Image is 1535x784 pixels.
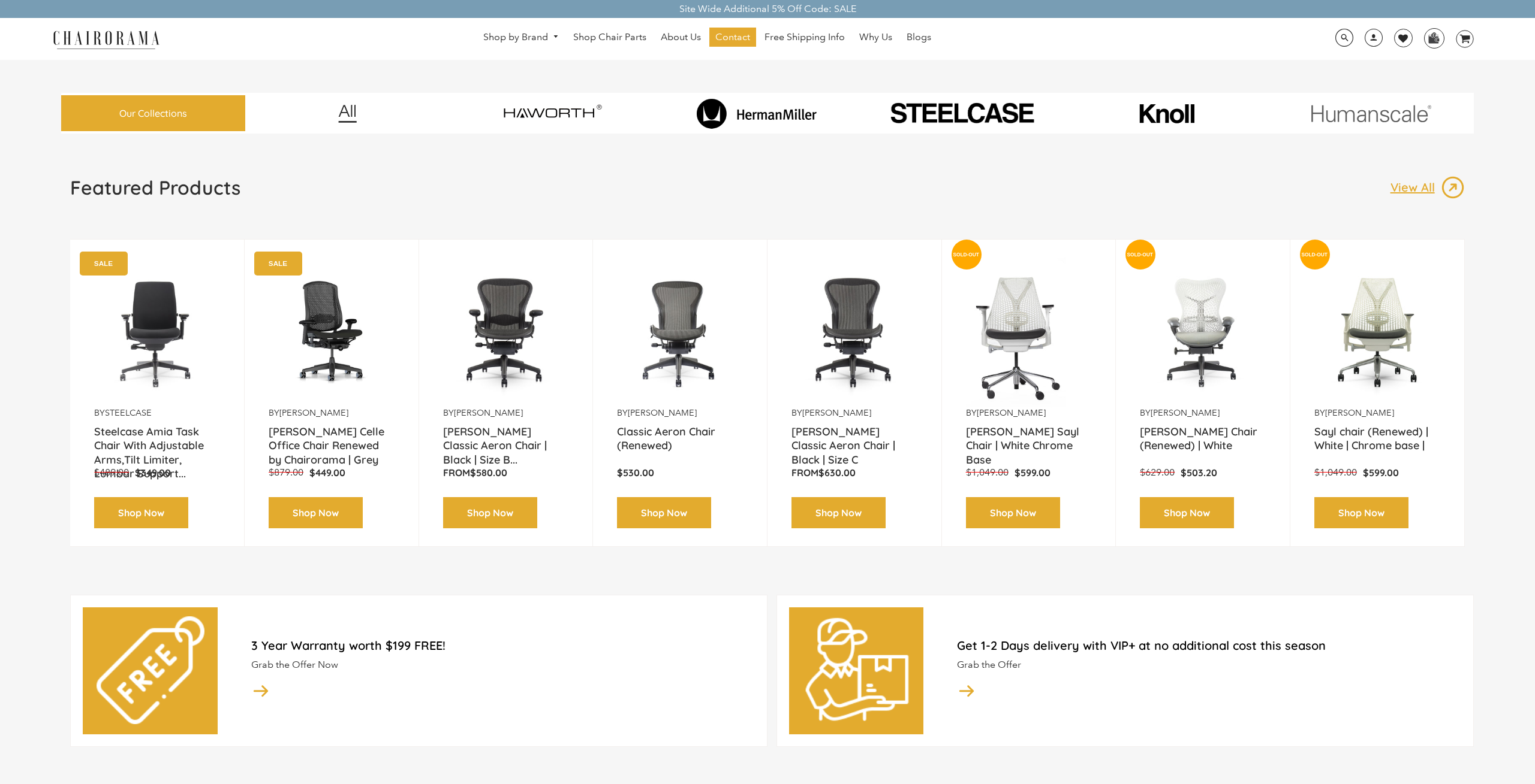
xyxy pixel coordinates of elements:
a: Shop Now [1140,497,1234,529]
img: free.png [97,616,204,724]
p: View All [1390,180,1441,195]
p: From [443,467,569,479]
p: by [269,407,395,419]
a: About Us [655,28,707,47]
a: [PERSON_NAME] [279,407,348,418]
span: $530.00 [617,467,654,479]
a: Blogs [901,28,937,47]
a: [PERSON_NAME] Classic Aeron Chair | Black | Size C [791,425,917,455]
img: Sayl chair (Renewed) | White | Chrome base | - chairorama [1314,258,1440,407]
a: Steelcase [105,407,152,418]
span: $449.00 [309,467,345,479]
a: Shop Now [617,497,711,529]
span: $1,049.00 [1314,467,1357,478]
a: Sayl chair (Renewed) | White | Chrome base | - chairorama Sayl chair (Renewed) | White | Chrome b... [1314,258,1440,407]
span: Blogs [907,31,931,44]
img: Amia Chair by chairorama.com [94,258,220,407]
text: SOLD-OUT [1127,252,1154,258]
p: From [791,467,917,479]
img: WhatsApp_Image_2024-07-12_at_16.23.01.webp [1425,29,1443,47]
a: Contact [709,28,756,47]
a: Herman Miller Classic Aeron Chair | Black | Size B (Renewed) - chairorama Herman Miller Classic A... [443,258,569,407]
p: by [443,407,569,419]
a: [PERSON_NAME] [454,407,523,418]
text: SALE [269,259,287,267]
a: Shop Chair Parts [567,28,652,47]
text: SOLD-OUT [953,252,979,258]
span: Shop Chair Parts [573,31,646,44]
span: $580.00 [470,467,507,479]
h2: 3 Year Warranty worth $199 FREE! [251,638,755,653]
p: by [617,407,743,419]
span: $879.00 [269,467,303,478]
p: Grab the Offer Now [251,659,755,671]
img: image_14.png [957,680,976,700]
a: Classic Aeron Chair (Renewed) - chairorama Classic Aeron Chair (Renewed) - chairorama [617,258,743,407]
span: $629.00 [1140,467,1175,478]
a: Free Shipping Info [759,28,851,47]
h2: Get 1-2 Days delivery with VIP+ at no additional cost this season [957,638,1461,653]
p: by [1314,407,1440,419]
a: Shop Now [443,497,537,529]
a: [PERSON_NAME] Sayl Chair | White Chrome Base [966,425,1092,455]
text: SALE [94,259,113,267]
img: image_11.png [1287,104,1455,122]
img: PHOTO-2024-07-09-00-53-10-removebg-preview.png [863,99,1061,127]
img: image_10_1.png [1112,102,1221,125]
a: [PERSON_NAME] [1325,407,1394,418]
img: Herman Miller Classic Aeron Chair | Black | Size C - chairorama [791,258,917,407]
a: [PERSON_NAME] [628,407,697,418]
a: Mirra Chair (Renewed) | White - chairorama Mirra Chair (Renewed) | White - chairorama [1140,258,1266,407]
p: by [1140,407,1266,419]
a: Sayl chair (Renewed) | White | Chrome base | [1314,425,1440,455]
img: delivery-man.png [802,616,910,724]
a: View All [1390,175,1465,199]
a: Herman Miller Classic Aeron Chair | Black | Size C - chairorama Herman Miller Classic Aeron Chair... [791,258,917,407]
img: Herman Miller Sayl Chair | White Chrome Base - chairorama [966,258,1066,407]
img: Mirra Chair (Renewed) | White - chairorama [1140,258,1266,407]
span: $503.20 [1181,467,1217,479]
img: Herman Miller Celle Office Chair Renewed by Chairorama | Grey - chairorama [269,258,395,407]
img: image_13.png [1441,175,1465,199]
a: [PERSON_NAME] [802,407,871,418]
a: Featured Products [70,175,240,209]
a: Our Collections [61,95,245,132]
a: Herman Miller Sayl Chair | White Chrome Base - chairorama Herman Miller Sayl Chair | White Chrome... [966,258,1092,407]
a: Why Us [853,28,898,47]
img: image_12.png [314,104,381,123]
a: Shop Now [791,497,886,529]
text: SOLD-OUT [1301,252,1328,258]
span: Contact [715,31,750,44]
a: Herman Miller Celle Office Chair Renewed by Chairorama | Grey - chairorama Herman Miller Celle Of... [269,258,395,407]
p: by [94,407,220,419]
h1: Featured Products [70,175,240,199]
a: Classic Aeron Chair (Renewed) [617,425,743,455]
a: Shop Now [1314,497,1408,529]
span: $599.00 [1363,467,1399,479]
span: $489.00 [94,467,129,478]
p: by [791,407,917,419]
a: [PERSON_NAME] [1151,407,1220,418]
a: [PERSON_NAME] Chair (Renewed) | White [1140,425,1266,455]
p: Grab the Offer [957,659,1461,671]
p: by [966,407,1092,419]
span: About Us [661,31,701,44]
span: $599.00 [1015,467,1051,479]
span: $349.00 [135,467,171,479]
a: Shop Now [269,497,363,529]
span: Free Shipping Info [765,31,845,44]
a: [PERSON_NAME] [977,407,1046,418]
a: Steelcase Amia Task Chair With Adjustable Arms,Tilt Limiter, Lumbar Support... [94,425,220,455]
a: [PERSON_NAME] Classic Aeron Chair | Black | Size B... [443,425,569,455]
nav: DesktopNavigation [217,28,1197,50]
a: Shop by Brand [477,28,565,47]
img: image_8_173eb7e0-7579-41b4-bc8e-4ba0b8ba93e8.png [673,98,841,129]
img: image_14.png [251,680,270,700]
img: image_7_14f0750b-d084-457f-979a-a1ab9f6582c4.png [468,92,636,135]
a: Shop Now [966,497,1060,529]
span: $630.00 [818,467,856,479]
a: [PERSON_NAME] Celle Office Chair Renewed by Chairorama | Grey [269,425,395,455]
img: Herman Miller Classic Aeron Chair | Black | Size B (Renewed) - chairorama [443,258,569,407]
a: Amia Chair by chairorama.com Renewed Amia Chair chairorama.com [94,258,220,407]
a: Shop Now [94,497,188,529]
